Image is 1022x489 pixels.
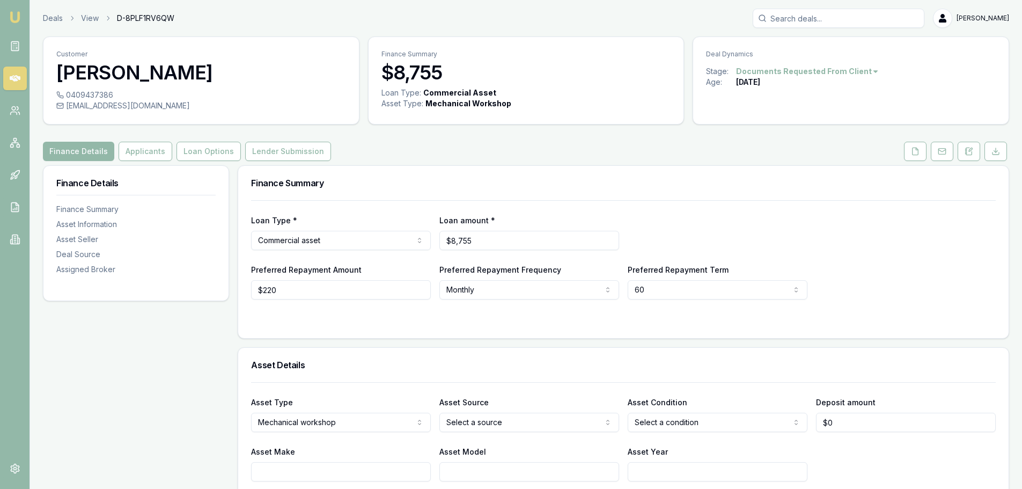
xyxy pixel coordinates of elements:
[81,13,99,24] a: View
[753,9,924,28] input: Search deals
[174,142,243,161] a: Loan Options
[425,98,511,109] div: Mechanical Workshop
[816,413,996,432] input: $
[381,87,421,98] div: Loan Type:
[56,204,216,215] div: Finance Summary
[9,11,21,24] img: emu-icon-u.png
[423,87,496,98] div: Commercial Asset
[439,231,619,250] input: $
[43,142,116,161] a: Finance Details
[56,100,346,111] div: [EMAIL_ADDRESS][DOMAIN_NAME]
[56,62,346,83] h3: [PERSON_NAME]
[706,50,996,59] p: Deal Dynamics
[381,50,671,59] p: Finance Summary
[119,142,172,161] button: Applicants
[56,249,216,260] div: Deal Source
[439,265,561,274] label: Preferred Repayment Frequency
[706,66,736,77] div: Stage:
[251,216,297,225] label: Loan Type *
[43,13,174,24] nav: breadcrumb
[56,179,216,187] h3: Finance Details
[251,361,996,369] h3: Asset Details
[251,265,362,274] label: Preferred Repayment Amount
[736,66,879,77] button: Documents Requested From Client
[439,216,495,225] label: Loan amount *
[251,179,996,187] h3: Finance Summary
[56,90,346,100] div: 0409437386
[439,447,486,456] label: Asset Model
[628,265,729,274] label: Preferred Repayment Term
[116,142,174,161] a: Applicants
[706,77,736,87] div: Age:
[628,447,668,456] label: Asset Year
[243,142,333,161] a: Lender Submission
[628,398,687,407] label: Asset Condition
[43,13,63,24] a: Deals
[251,398,293,407] label: Asset Type
[251,280,431,300] input: $
[56,219,216,230] div: Asset Information
[736,77,760,87] div: [DATE]
[245,142,331,161] button: Lender Submission
[117,13,174,24] span: D-8PLF1RV6QW
[56,50,346,59] p: Customer
[381,98,423,109] div: Asset Type :
[957,14,1009,23] span: [PERSON_NAME]
[439,398,489,407] label: Asset Source
[56,234,216,245] div: Asset Seller
[56,264,216,275] div: Assigned Broker
[381,62,671,83] h3: $8,755
[43,142,114,161] button: Finance Details
[816,398,876,407] label: Deposit amount
[251,447,295,456] label: Asset Make
[177,142,241,161] button: Loan Options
